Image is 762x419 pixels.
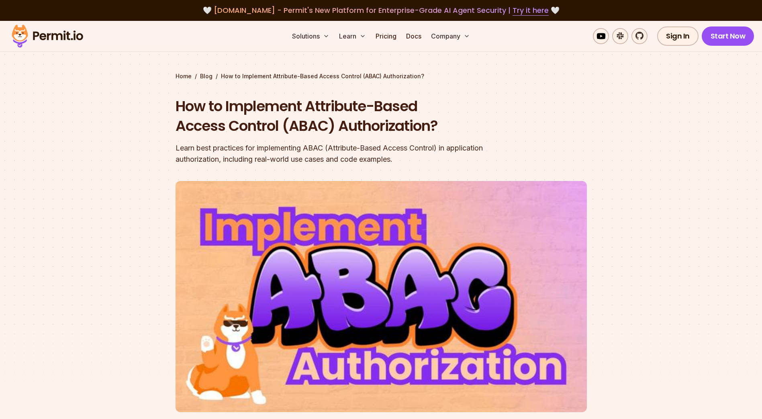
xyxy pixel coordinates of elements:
[214,5,549,15] span: [DOMAIN_NAME] - Permit's New Platform for Enterprise-Grade AI Agent Security |
[8,22,87,50] img: Permit logo
[176,142,484,165] div: Learn best practices for implementing ABAC (Attribute-Based Access Control) in application author...
[176,72,192,80] a: Home
[403,28,425,44] a: Docs
[372,28,400,44] a: Pricing
[176,181,587,412] img: How to Implement Attribute-Based Access Control (ABAC) Authorization?
[513,5,549,16] a: Try it here
[176,96,484,136] h1: How to Implement Attribute-Based Access Control (ABAC) Authorization?
[289,28,333,44] button: Solutions
[702,26,754,46] a: Start Now
[19,5,743,16] div: 🤍 🤍
[200,72,212,80] a: Blog
[428,28,473,44] button: Company
[336,28,369,44] button: Learn
[176,72,587,80] div: / /
[657,26,699,46] a: Sign In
